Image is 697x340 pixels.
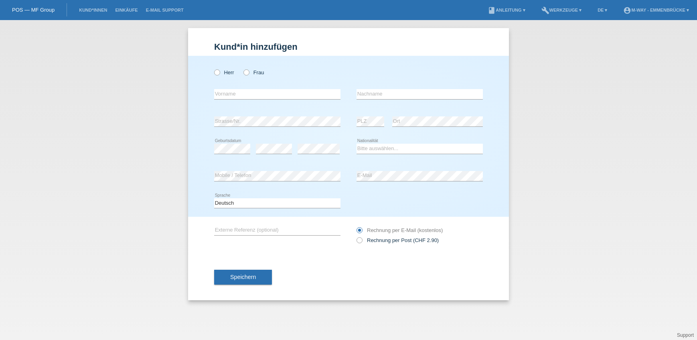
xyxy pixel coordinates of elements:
a: account_circlem-way - Emmenbrücke ▾ [619,8,693,12]
a: buildWerkzeuge ▾ [537,8,586,12]
i: account_circle [623,6,631,14]
button: Speichern [214,270,272,285]
a: POS — MF Group [12,7,55,13]
h1: Kund*in hinzufügen [214,42,483,52]
label: Herr [214,69,234,75]
a: Einkäufe [111,8,142,12]
label: Frau [243,69,264,75]
label: Rechnung per E-Mail (kostenlos) [357,227,443,233]
i: book [488,6,496,14]
input: Frau [243,69,249,75]
input: Rechnung per Post (CHF 2.90) [357,237,362,247]
a: E-Mail Support [142,8,188,12]
a: DE ▾ [594,8,611,12]
span: Speichern [230,274,256,280]
a: bookAnleitung ▾ [484,8,529,12]
a: Kund*innen [75,8,111,12]
input: Herr [214,69,219,75]
a: Support [677,332,694,338]
input: Rechnung per E-Mail (kostenlos) [357,227,362,237]
label: Rechnung per Post (CHF 2.90) [357,237,439,243]
i: build [541,6,549,14]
